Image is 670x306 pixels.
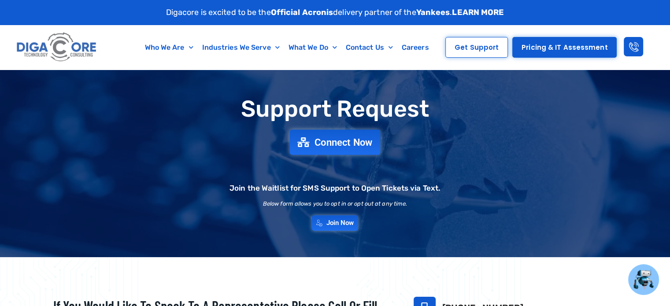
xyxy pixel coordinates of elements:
[230,184,440,192] h2: Join the Waitlist for SMS Support to Open Tickets via Text.
[452,7,504,17] a: LEARN MORE
[290,129,381,155] a: Connect Now
[141,37,198,58] a: Who We Are
[455,44,499,51] span: Get Support
[522,44,607,51] span: Pricing & IT Assessment
[134,37,439,58] nav: Menu
[397,37,433,58] a: Careers
[312,215,359,231] a: Join Now
[445,37,508,58] a: Get Support
[263,201,407,206] h2: Below form allows you to opt in or opt out at any time.
[315,137,373,147] span: Connect Now
[31,96,639,122] h1: Support Request
[284,37,341,58] a: What We Do
[271,7,333,17] strong: Official Acronis
[166,7,504,18] p: Digacore is excited to be the delivery partner of the .
[198,37,284,58] a: Industries We Serve
[512,37,617,58] a: Pricing & IT Assessment
[341,37,397,58] a: Contact Us
[416,7,450,17] strong: Yankees
[326,220,354,226] span: Join Now
[15,29,99,65] img: Digacore logo 1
